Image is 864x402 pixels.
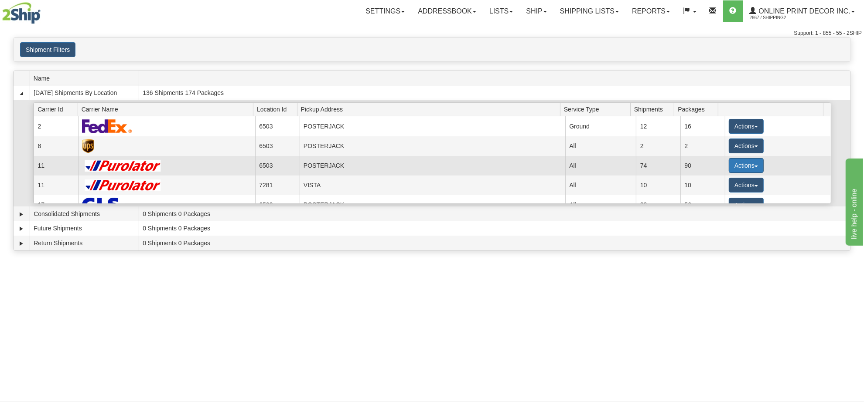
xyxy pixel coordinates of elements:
[680,195,725,215] td: 56
[34,116,78,136] td: 2
[565,136,636,156] td: All
[2,2,41,24] img: logo2867.jpg
[636,136,680,156] td: 2
[636,195,680,215] td: 38
[359,0,411,22] a: Settings
[17,210,26,219] a: Expand
[82,198,125,212] img: GLS Canada
[729,139,764,153] button: Actions
[301,102,560,116] span: Pickup Address
[34,176,78,195] td: 11
[565,176,636,195] td: All
[30,206,139,221] td: Consolidated Shipments
[17,89,26,98] a: Collapse
[82,102,253,116] span: Carrier Name
[411,0,483,22] a: Addressbook
[30,221,139,236] td: Future Shipments
[729,198,764,213] button: Actions
[680,156,725,176] td: 90
[757,7,850,15] span: Online Print Decor Inc.
[553,0,625,22] a: Shipping lists
[678,102,718,116] span: Packages
[729,158,764,173] button: Actions
[82,119,132,133] img: FedEx Express®
[82,179,164,191] img: Purolator
[257,102,297,116] span: Location Id
[7,5,81,16] div: live help - online
[300,136,565,156] td: POSTERJACK
[139,221,850,236] td: 0 Shipments 0 Packages
[844,156,863,245] iframe: chat widget
[34,136,78,156] td: 8
[300,176,565,195] td: VISTA
[750,14,815,22] span: 2867 / Shipping2
[636,156,680,176] td: 74
[743,0,861,22] a: Online Print Decor Inc. 2867 / Shipping2
[255,156,300,176] td: 6503
[34,195,78,215] td: 17
[82,160,164,172] img: Purolator
[139,206,850,221] td: 0 Shipments 0 Packages
[34,156,78,176] td: 11
[565,195,636,215] td: All
[636,116,680,136] td: 12
[483,0,519,22] a: Lists
[565,156,636,176] td: All
[17,239,26,248] a: Expand
[625,0,676,22] a: Reports
[636,176,680,195] td: 10
[729,119,764,134] button: Actions
[2,30,862,37] div: Support: 1 - 855 - 55 - 2SHIP
[30,85,139,100] td: [DATE] Shipments By Location
[300,116,565,136] td: POSTERJACK
[519,0,553,22] a: Ship
[300,195,565,215] td: POSTERJACK
[680,136,725,156] td: 2
[255,176,300,195] td: 7281
[255,116,300,136] td: 6503
[20,42,75,57] button: Shipment Filters
[255,136,300,156] td: 6503
[729,178,764,193] button: Actions
[255,195,300,215] td: 6503
[34,71,139,85] span: Name
[139,85,850,100] td: 136 Shipments 174 Packages
[82,139,94,153] img: UPS
[30,236,139,250] td: Return Shipments
[565,116,636,136] td: Ground
[680,116,725,136] td: 16
[634,102,674,116] span: Shipments
[564,102,630,116] span: Service Type
[17,224,26,233] a: Expand
[139,236,850,250] td: 0 Shipments 0 Packages
[680,176,725,195] td: 10
[300,156,565,176] td: POSTERJACK
[38,102,78,116] span: Carrier Id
